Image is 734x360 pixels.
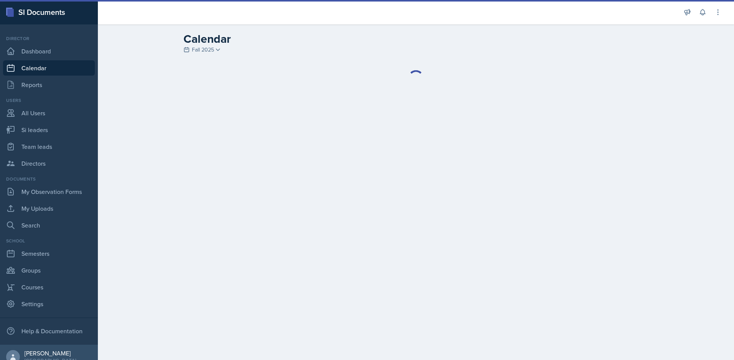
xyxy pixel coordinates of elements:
span: Fall 2025 [192,46,214,54]
a: Si leaders [3,122,95,137]
a: Directors [3,156,95,171]
div: Users [3,97,95,104]
a: Settings [3,296,95,312]
a: My Observation Forms [3,184,95,199]
a: My Uploads [3,201,95,216]
h2: Calendar [183,32,648,46]
div: School [3,237,95,244]
a: Search [3,218,95,233]
a: Dashboard [3,44,95,59]
div: [PERSON_NAME] [24,349,76,357]
a: Groups [3,263,95,278]
a: All Users [3,105,95,121]
div: Director [3,35,95,42]
div: Documents [3,176,95,182]
div: Help & Documentation [3,323,95,339]
a: Team leads [3,139,95,154]
a: Courses [3,279,95,295]
a: Reports [3,77,95,92]
a: Semesters [3,246,95,261]
a: Calendar [3,60,95,76]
